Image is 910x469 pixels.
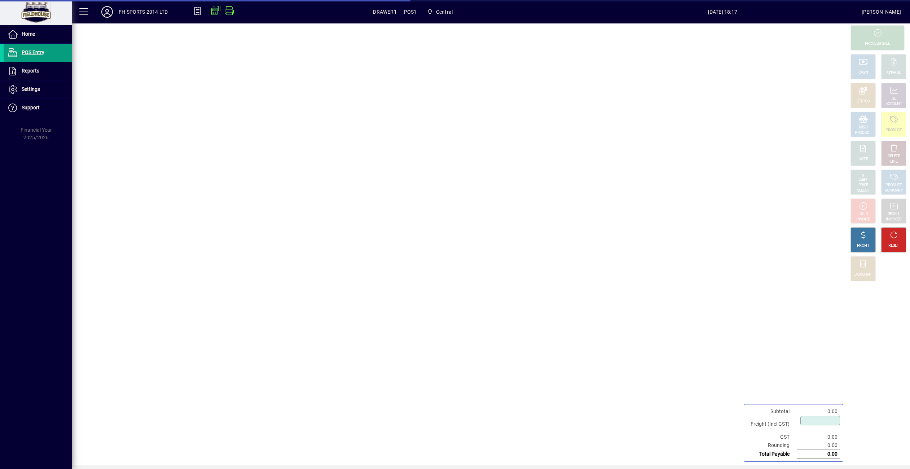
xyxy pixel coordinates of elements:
div: FH SPORTS 2014 LTD [119,6,168,18]
td: 0.00 [797,407,840,416]
span: DRAWER1 [373,6,396,18]
td: Total Payable [747,450,797,459]
div: CASH [858,70,868,75]
div: PROFIT [857,243,869,249]
div: PRODUCT [855,130,871,136]
td: GST [747,433,797,441]
div: GL [892,96,896,101]
a: Settings [4,80,72,98]
div: HOLD [858,211,868,217]
div: LINE [890,159,897,165]
div: INVOICES [886,217,901,222]
button: Profile [96,5,119,18]
span: Central [424,5,456,18]
div: [PERSON_NAME] [862,6,901,18]
span: Reports [22,68,39,74]
a: Support [4,99,72,117]
div: RESET [888,243,899,249]
span: Settings [22,86,40,92]
span: POS Entry [22,49,44,55]
div: SELECT [857,188,870,193]
div: INVOICE [856,217,870,222]
a: Reports [4,62,72,80]
div: PROCESS SALE [865,41,890,47]
div: ACCOUNT [885,101,902,107]
div: DISCOUNT [854,272,872,277]
td: Freight (Incl GST) [747,416,797,433]
div: NOTE [858,157,868,162]
span: POS1 [404,6,417,18]
td: 0.00 [797,441,840,450]
div: EFTPOS [857,99,870,104]
span: Central [436,6,453,18]
a: Home [4,25,72,43]
div: PRODUCT [885,183,902,188]
div: DELETE [888,154,900,159]
div: SUMMARY [885,188,903,193]
td: 0.00 [797,433,840,441]
div: PRICE [858,183,868,188]
span: Home [22,31,35,37]
td: Rounding [747,441,797,450]
div: CHARGE [887,70,901,75]
div: RECALL [888,211,900,217]
div: PRODUCT [885,128,902,133]
span: [DATE] 18:17 [584,6,862,18]
span: Support [22,105,40,110]
div: MISC [859,125,867,130]
td: 0.00 [797,450,840,459]
td: Subtotal [747,407,797,416]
